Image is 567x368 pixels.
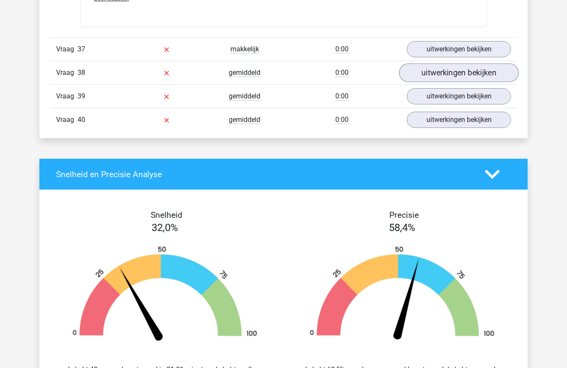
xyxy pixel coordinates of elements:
a: uitwerkingen bekijken [407,41,511,57]
span: gemiddeld [229,92,260,101]
span: 37 [78,45,85,53]
span: 58,4% [389,222,415,234]
span: Vraag [56,68,78,78]
span: 0:00 [335,92,349,101]
a: uitwerkingen bekijken [399,63,519,82]
span: 32,0% [152,222,178,234]
span: gemiddeld [229,116,260,124]
span: 38 [78,68,85,77]
span: 0:00 [335,45,349,53]
h4: Snelheid en Precisie Analyse [56,169,472,179]
span: Vraag [56,115,78,125]
span: 39 [78,92,85,100]
img: 58.75e42585aedd.png [296,246,508,344]
span: 0:00 [335,116,349,124]
a: uitwerkingen bekijken [407,88,511,104]
img: 32.a0f4a37ec016.png [59,246,271,344]
span: 40 [78,116,85,124]
span: 0:00 [335,68,349,77]
h4: Precisie [293,210,514,220]
span: Vraag [56,44,78,54]
span: makkelijk [230,45,259,53]
span: Vraag [56,91,78,101]
span: gemiddeld [229,68,260,77]
a: uitwerkingen bekijken [407,112,511,128]
h4: Snelheid [56,210,277,220]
